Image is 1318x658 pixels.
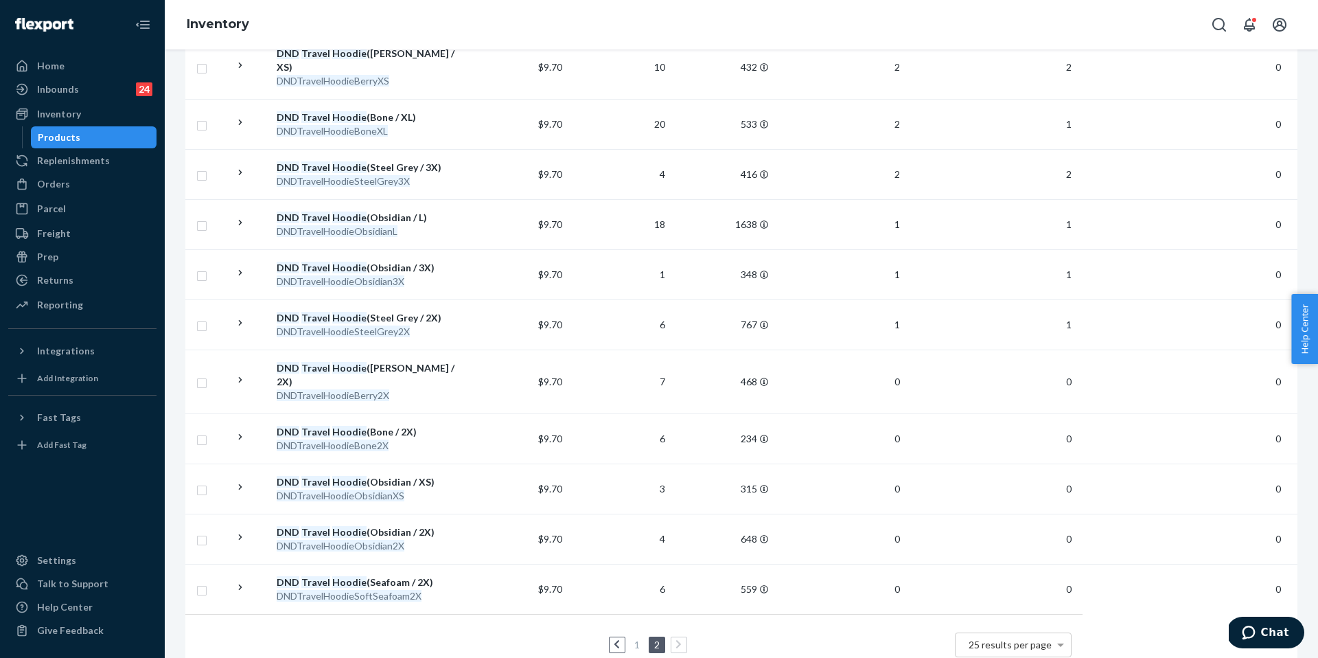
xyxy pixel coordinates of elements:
button: Open account menu [1266,11,1293,38]
div: (Steel Grey / 3X) [277,161,459,174]
span: $9.70 [538,319,562,330]
em: DNDTravelHoodieBerryXS [277,75,389,87]
td: 1638 [671,199,774,249]
a: Help Center [8,596,157,618]
a: Add Fast Tag [8,434,157,456]
td: 416 [671,149,774,199]
em: DND [277,576,299,588]
em: Travel [301,362,330,374]
td: 315 [671,464,774,514]
span: 1 [889,269,905,280]
div: Talk to Support [37,577,108,591]
em: Hoodie [332,47,367,59]
td: 468 [671,350,774,413]
em: DNDTravelHoodieObsidian2X [277,540,404,552]
div: Add Integration [37,372,98,384]
div: Returns [37,273,73,287]
em: Travel [301,576,330,588]
div: Products [38,131,80,144]
span: 2 [1061,61,1077,73]
span: 2 [1061,168,1077,180]
em: DNDTravelHoodieBoneXL [277,125,388,137]
span: $9.70 [538,61,562,73]
em: DND [277,161,299,173]
em: DND [277,476,299,488]
td: 6 [568,413,671,464]
span: 2 [889,61,905,73]
button: Give Feedback [8,620,157,642]
span: 0 [1270,533,1286,545]
em: DND [277,111,299,123]
div: (Obsidian / 3X) [277,261,459,275]
em: DNDTravelHoodieObsidian3X [277,275,404,287]
button: Integrations [8,340,157,362]
em: Travel [301,476,330,488]
button: Open notifications [1236,11,1263,38]
span: 0 [1270,118,1286,130]
a: Add Integration [8,367,157,389]
a: Parcel [8,198,157,220]
button: Fast Tags [8,407,157,429]
em: DNDTravelHoodieBone2X [277,440,389,451]
span: $9.70 [538,583,562,595]
span: 0 [1061,483,1077,495]
span: 0 [889,583,905,595]
a: Page 2 is your current page [651,639,662,650]
div: Fast Tags [37,411,81,424]
a: Returns [8,269,157,291]
em: DND [277,362,299,374]
em: DND [277,262,299,273]
button: Help Center [1291,294,1318,364]
span: 0 [1270,218,1286,230]
td: 767 [671,299,774,350]
span: 0 [889,376,905,387]
td: 533 [671,99,774,149]
td: 4 [568,149,671,199]
span: 1 [889,218,905,230]
div: Replenishments [37,154,110,168]
span: 1 [889,319,905,330]
div: Orders [37,177,70,191]
em: DNDTravelHoodieObsidianL [277,225,397,237]
button: Open Search Box [1205,11,1233,38]
td: 6 [568,564,671,614]
span: 1 [1061,218,1077,230]
em: Travel [301,262,330,273]
div: Home [37,59,65,73]
div: Integrations [37,344,95,358]
span: 25 results per page [969,639,1052,650]
a: Inventory [8,103,157,125]
td: 7 [568,350,671,413]
span: 1 [1061,118,1077,130]
span: $9.70 [538,376,562,387]
em: Hoodie [332,476,367,488]
td: 234 [671,413,774,464]
em: Hoodie [332,262,367,273]
em: Hoodie [332,576,367,588]
span: 1 [1061,319,1077,330]
div: Give Feedback [37,624,104,637]
a: Inventory [187,16,249,32]
a: Settings [8,549,157,571]
td: 3 [568,464,671,514]
div: Parcel [37,202,66,216]
div: (Bone / XL) [277,111,459,124]
td: 559 [671,564,774,614]
em: Travel [301,526,330,538]
span: 0 [1270,433,1286,444]
div: (Bone / 2X) [277,425,459,439]
span: 0 [1270,168,1286,180]
td: 348 [671,249,774,299]
td: 10 [568,35,671,99]
ol: breadcrumbs [176,5,260,45]
em: Hoodie [332,526,367,538]
a: Prep [8,246,157,268]
iframe: Opens a widget where you can chat to one of our agents [1229,617,1304,651]
em: Hoodie [332,111,367,123]
span: 0 [1270,319,1286,330]
a: Home [8,55,157,77]
td: 20 [568,99,671,149]
em: Hoodie [332,312,367,324]
em: DND [277,426,299,438]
